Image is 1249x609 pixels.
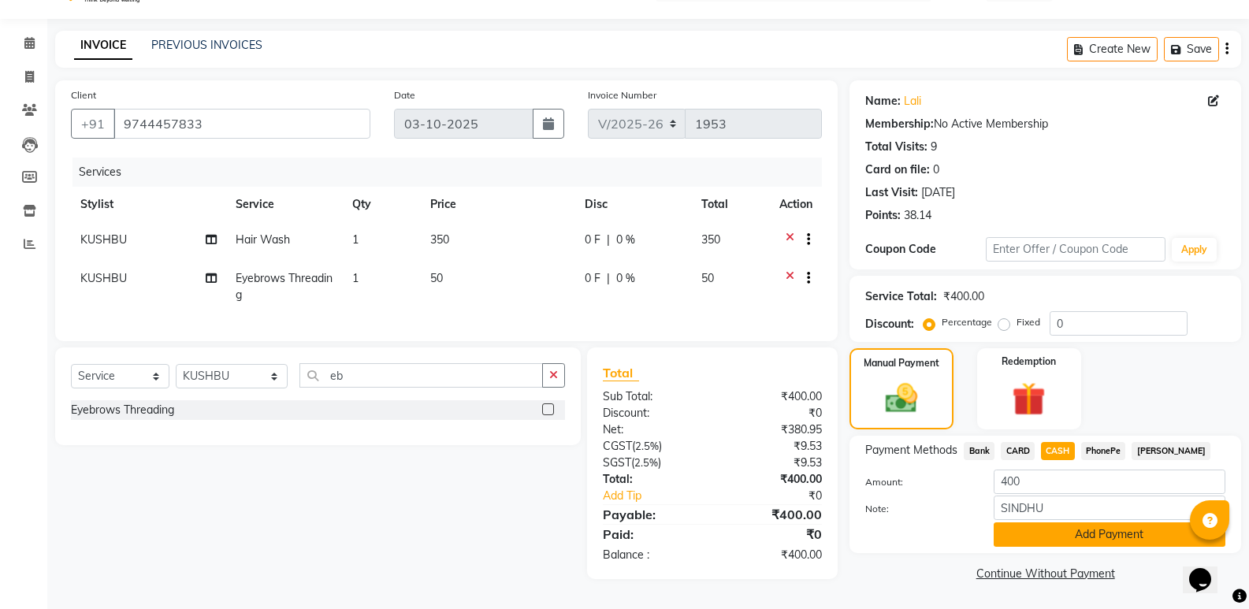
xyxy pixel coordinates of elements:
span: Bank [964,442,994,460]
div: ₹9.53 [712,438,834,455]
th: Stylist [71,187,226,222]
div: Total: [591,471,712,488]
div: Last Visit: [865,184,918,201]
div: ₹400.00 [712,547,834,563]
span: 350 [430,232,449,247]
div: Coupon Code [865,241,985,258]
span: CGST [603,439,632,453]
a: Add Tip [591,488,733,504]
img: _gift.svg [1002,378,1056,420]
div: Payable: [591,505,712,524]
div: 0 [933,162,939,178]
div: ₹380.95 [712,421,834,438]
div: ₹400.00 [712,471,834,488]
div: Balance : [591,547,712,563]
th: Total [692,187,770,222]
span: 0 F [585,232,600,248]
div: ₹0 [712,525,834,544]
span: KUSHBU [80,271,127,285]
iframe: chat widget [1183,546,1233,593]
div: Paid: [591,525,712,544]
button: Apply [1172,238,1217,262]
div: Services [72,158,834,187]
label: Date [394,88,415,102]
div: [DATE] [921,184,955,201]
span: PhonePe [1081,442,1126,460]
button: Save [1164,37,1219,61]
div: ₹9.53 [712,455,834,471]
input: Enter Offer / Coupon Code [986,237,1165,262]
span: 2.5% [635,440,659,452]
label: Note: [853,502,981,516]
a: Lali [904,93,921,110]
input: Add Note [994,496,1225,520]
div: Name: [865,93,901,110]
span: Hair Wash [236,232,290,247]
div: ₹0 [733,488,834,504]
th: Disc [575,187,692,222]
span: 0 % [616,270,635,287]
div: Points: [865,207,901,224]
span: 1 [352,232,359,247]
button: Create New [1067,37,1158,61]
div: ₹400.00 [943,288,984,305]
span: SGST [603,455,631,470]
span: | [607,232,610,248]
th: Service [226,187,343,222]
a: Continue Without Payment [853,566,1238,582]
div: Service Total: [865,288,937,305]
div: Discount: [865,316,914,332]
label: Redemption [1002,355,1056,369]
span: 2.5% [634,456,658,469]
div: ₹400.00 [712,388,834,405]
label: Manual Payment [864,356,939,370]
div: 38.14 [904,207,931,224]
a: INVOICE [74,32,132,60]
label: Amount: [853,475,981,489]
div: Net: [591,421,712,438]
img: _cash.svg [875,380,927,417]
input: Search or Scan [299,363,543,388]
div: Sub Total: [591,388,712,405]
div: Discount: [591,405,712,421]
span: CASH [1041,442,1075,460]
span: 0 F [585,270,600,287]
span: | [607,270,610,287]
button: +91 [71,109,115,139]
th: Price [421,187,575,222]
label: Percentage [942,315,992,329]
span: 1 [352,271,359,285]
span: Payment Methods [865,442,957,459]
div: Membership: [865,116,934,132]
div: No Active Membership [865,116,1225,132]
th: Qty [343,187,421,222]
input: Search by Name/Mobile/Email/Code [113,109,370,139]
span: Eyebrows Threading [236,271,333,302]
div: ( ) [591,455,712,471]
label: Fixed [1017,315,1040,329]
div: Card on file: [865,162,930,178]
span: 0 % [616,232,635,248]
span: 50 [701,271,714,285]
a: PREVIOUS INVOICES [151,38,262,52]
div: Eyebrows Threading [71,402,174,418]
label: Client [71,88,96,102]
span: 350 [701,232,720,247]
div: 9 [931,139,937,155]
input: Amount [994,470,1225,494]
span: [PERSON_NAME] [1132,442,1210,460]
div: ( ) [591,438,712,455]
div: ₹400.00 [712,505,834,524]
label: Invoice Number [588,88,656,102]
th: Action [770,187,822,222]
span: CARD [1001,442,1035,460]
div: ₹0 [712,405,834,421]
button: Add Payment [994,522,1225,547]
div: Total Visits: [865,139,927,155]
span: Total [603,365,639,381]
span: KUSHBU [80,232,127,247]
span: 50 [430,271,443,285]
